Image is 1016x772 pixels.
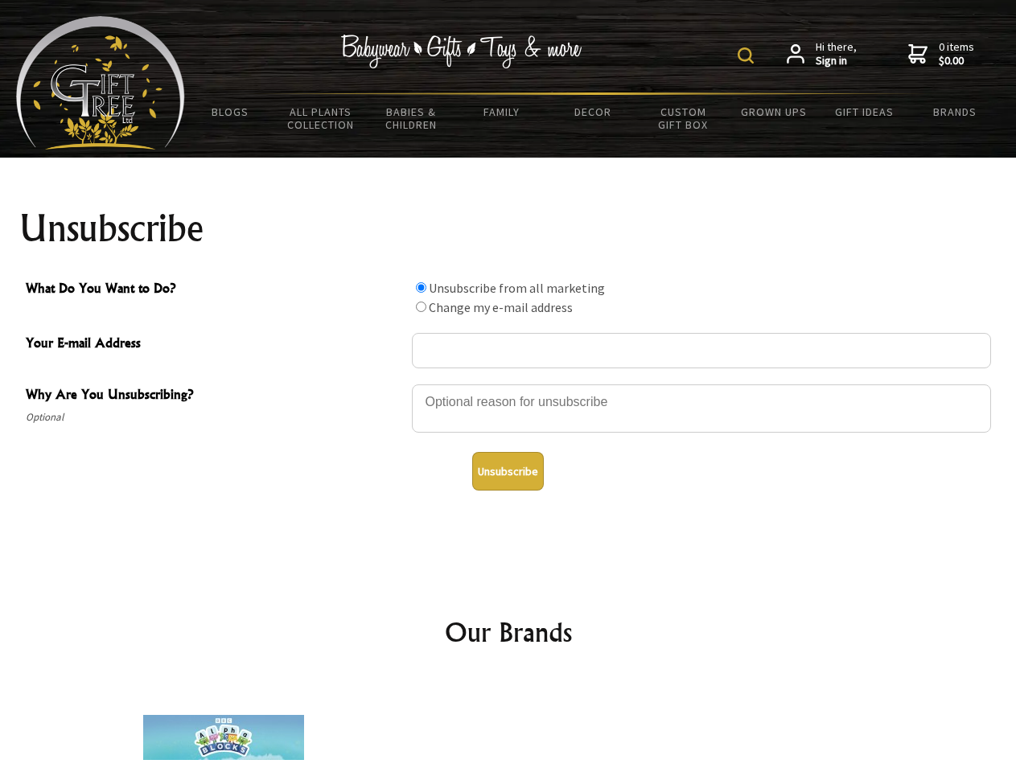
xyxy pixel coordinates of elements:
[341,35,582,68] img: Babywear - Gifts - Toys & more
[26,278,404,302] span: What Do You Want to Do?
[26,408,404,427] span: Optional
[939,54,974,68] strong: $0.00
[638,95,729,142] a: Custom Gift Box
[908,40,974,68] a: 0 items$0.00
[816,54,857,68] strong: Sign in
[366,95,457,142] a: Babies & Children
[816,40,857,68] span: Hi there,
[547,95,638,129] a: Decor
[939,39,974,68] span: 0 items
[429,280,605,296] label: Unsubscribe from all marketing
[276,95,367,142] a: All Plants Collection
[787,40,857,68] a: Hi there,Sign in
[185,95,276,129] a: BLOGS
[819,95,910,129] a: Gift Ideas
[32,613,985,651] h2: Our Brands
[16,16,185,150] img: Babyware - Gifts - Toys and more...
[728,95,819,129] a: Grown Ups
[26,384,404,408] span: Why Are You Unsubscribing?
[19,209,997,248] h1: Unsubscribe
[412,333,991,368] input: Your E-mail Address
[412,384,991,433] textarea: Why Are You Unsubscribing?
[429,299,573,315] label: Change my e-mail address
[26,333,404,356] span: Your E-mail Address
[416,302,426,312] input: What Do You Want to Do?
[910,95,1001,129] a: Brands
[416,282,426,293] input: What Do You Want to Do?
[738,47,754,64] img: product search
[472,452,544,491] button: Unsubscribe
[457,95,548,129] a: Family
